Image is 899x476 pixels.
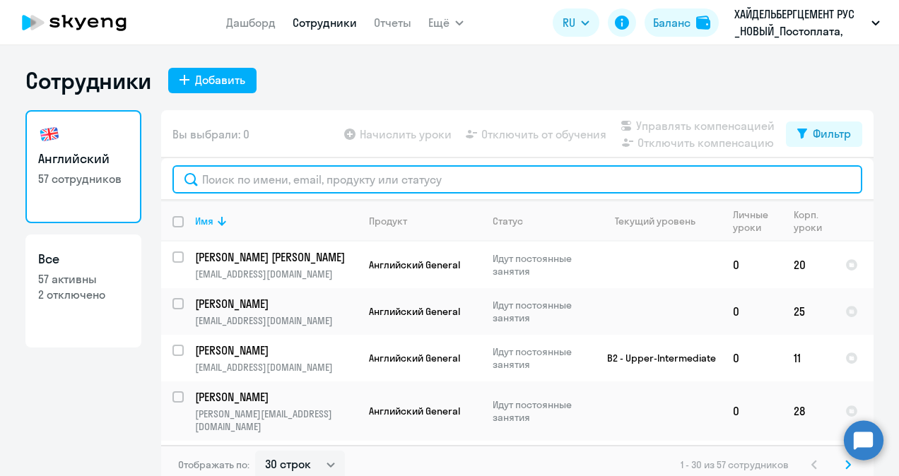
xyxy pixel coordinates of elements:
span: Отображать по: [178,458,249,471]
p: Идут постоянные занятия [493,299,589,324]
p: Идут постоянные занятия [493,398,589,424]
a: [PERSON_NAME] [195,296,357,311]
button: Добавить [168,68,257,93]
a: Английский57 сотрудников [25,110,141,223]
div: Личные уроки [733,208,782,234]
h3: Все [38,250,129,268]
td: B2 - Upper-Intermediate [590,335,722,381]
span: Английский General [369,405,460,417]
p: [PERSON_NAME][EMAIL_ADDRESS][DOMAIN_NAME] [195,407,357,433]
span: Английский General [369,352,460,364]
span: 1 - 30 из 57 сотрудников [681,458,789,471]
a: [PERSON_NAME] [195,343,357,358]
span: RU [563,14,575,31]
p: [PERSON_NAME] [195,343,355,358]
button: ХАЙДЕЛЬБЕРГЦЕМЕНТ РУС _НОВЫЙ_Постоплата, ХАЙДЕЛЬБЕРГЦЕМЕНТ РУС, ООО [727,6,887,40]
td: 0 [722,242,782,288]
div: Баланс [653,14,691,31]
p: [PERSON_NAME] [PERSON_NAME] [195,249,355,265]
div: Личные уроки [733,208,772,234]
a: [PERSON_NAME] [195,389,357,405]
p: [EMAIL_ADDRESS][DOMAIN_NAME] [195,361,357,374]
a: [PERSON_NAME] [PERSON_NAME] [195,249,357,265]
td: 0 [722,288,782,335]
a: Все57 активны2 отключено [25,234,141,347]
div: Продукт [369,215,407,227]
span: Ещё [428,14,449,31]
div: Статус [493,215,589,227]
p: 57 активны [38,271,129,287]
a: Отчеты [374,16,411,30]
button: Ещё [428,8,464,37]
p: [PERSON_NAME] [195,296,355,311]
p: 2 отключено [38,287,129,302]
div: Текущий уровень [601,215,721,227]
button: Балансbalance [645,8,719,37]
td: 20 [782,242,834,288]
a: Сотрудники [293,16,357,30]
p: ХАЙДЕЛЬБЕРГЦЕМЕНТ РУС _НОВЫЙ_Постоплата, ХАЙДЕЛЬБЕРГЦЕМЕНТ РУС, ООО [734,6,866,40]
div: Фильтр [813,125,851,142]
div: Текущий уровень [615,215,695,227]
button: RU [553,8,599,37]
div: Продукт [369,215,481,227]
div: Имя [195,215,213,227]
td: 0 [722,381,782,441]
span: Английский General [369,258,460,271]
input: Поиск по имени, email, продукту или статусу [172,165,862,194]
p: 57 сотрудников [38,171,129,186]
a: Дашборд [226,16,276,30]
h3: Английский [38,150,129,168]
span: Английский General [369,305,460,318]
td: 28 [782,381,834,441]
div: Статус [493,215,523,227]
h1: Сотрудники [25,66,151,95]
p: [EMAIL_ADDRESS][DOMAIN_NAME] [195,268,357,280]
td: 11 [782,335,834,381]
img: english [38,123,61,145]
p: [PERSON_NAME] [195,389,355,405]
div: Добавить [195,71,245,88]
button: Фильтр [786,121,862,147]
span: Вы выбрали: 0 [172,126,249,143]
td: 25 [782,288,834,335]
img: balance [696,16,710,30]
p: Идут постоянные занятия [493,252,589,278]
td: 0 [722,335,782,381]
div: Имя [195,215,357,227]
div: Корп. уроки [794,208,824,234]
div: Корп. уроки [794,208,833,234]
p: [EMAIL_ADDRESS][DOMAIN_NAME] [195,314,357,327]
p: Идут постоянные занятия [493,345,589,371]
